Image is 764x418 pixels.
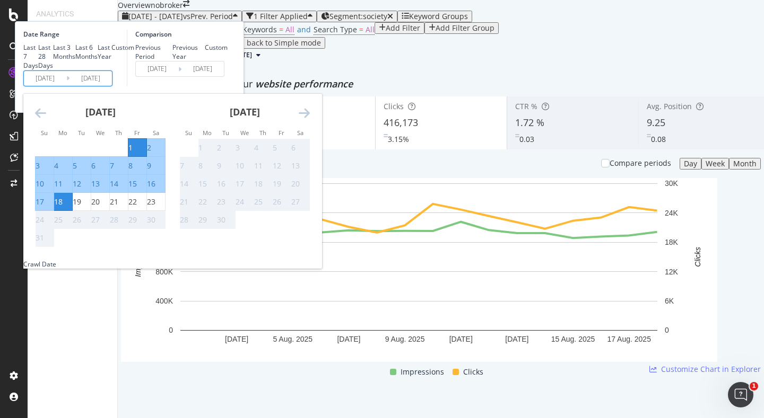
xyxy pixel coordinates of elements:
[236,175,254,193] td: Not available. Wednesday, September 17, 2025
[217,139,236,157] td: Not available. Tuesday, September 2, 2025
[169,326,173,334] text: 0
[337,335,360,343] text: [DATE]
[397,11,472,22] button: Keyword Groups
[227,49,265,61] button: [DATE]
[359,24,363,34] span: =
[198,175,217,193] td: Not available. Monday, September 15, 2025
[693,247,702,266] text: Clicks
[701,158,729,170] button: Week
[297,129,303,137] small: Sa
[273,197,281,207] div: 26
[24,71,66,86] input: Start Date
[254,157,273,175] td: Not available. Thursday, September 11, 2025
[649,364,761,375] a: Customize Chart in Explorer
[38,43,53,70] div: Last 28 Days
[53,43,75,61] div: Last 3 Months
[225,335,248,343] text: [DATE]
[54,215,63,225] div: 25
[75,43,98,61] div: Last 6 Months
[147,143,151,153] div: 2
[110,179,118,189] div: 14
[147,211,166,229] td: Not available. Saturday, August 30, 2025
[110,157,128,175] td: Selected. Thursday, August 7, 2025
[128,11,183,21] span: [DATE] - [DATE]
[41,129,48,137] small: Su
[217,161,221,171] div: 9
[180,179,188,189] div: 14
[384,134,388,137] img: Equal
[285,24,294,34] span: All
[299,106,310,120] div: Move forward to switch to the next month.
[329,11,387,21] span: Segment: society
[665,326,669,334] text: 0
[254,161,263,171] div: 11
[135,43,172,61] div: Previous Period
[254,143,258,153] div: 4
[172,43,205,61] div: Previous Year
[35,106,46,120] div: Move backward to switch to the previous month.
[155,297,173,305] text: 400K
[180,193,198,211] td: Not available. Sunday, September 21, 2025
[505,335,528,343] text: [DATE]
[733,159,757,168] div: Month
[254,139,273,157] td: Not available. Thursday, September 4, 2025
[519,134,534,145] div: 0.03
[23,260,56,269] div: Crawl Date
[242,11,317,22] button: 1 Filter Applied
[217,37,325,49] button: Switch back to Simple mode
[401,366,444,378] span: Impressions
[217,197,225,207] div: 23
[515,134,519,137] img: Equal
[73,179,81,189] div: 12
[153,129,159,137] small: Sa
[36,19,109,31] div: RealKeywords
[73,161,77,171] div: 5
[236,193,254,211] td: Not available. Wednesday, September 24, 2025
[665,179,679,188] text: 30K
[121,178,717,362] svg: A chart.
[217,211,236,229] td: Not available. Tuesday, September 30, 2025
[205,43,228,52] div: Custom
[217,175,236,193] td: Not available. Tuesday, September 16, 2025
[217,179,225,189] div: 16
[54,211,73,229] td: Not available. Monday, August 25, 2025
[665,238,679,246] text: 18K
[279,129,284,137] small: Fr
[36,179,44,189] div: 10
[110,193,128,211] td: Choose Thursday, August 21, 2025 as your check-in date. It’s available.
[128,197,137,207] div: 22
[385,335,425,343] text: 9 Aug. 2025
[273,175,291,193] td: Not available. Friday, September 19, 2025
[254,175,273,193] td: Not available. Thursday, September 18, 2025
[242,24,277,34] span: Keywords
[98,43,111,61] div: Last Year
[36,161,40,171] div: 3
[279,24,283,34] span: =
[386,24,420,32] div: Add Filter
[217,193,236,211] td: Not available. Tuesday, September 23, 2025
[54,157,73,175] td: Selected. Monday, August 4, 2025
[198,157,217,175] td: Not available. Monday, September 8, 2025
[110,215,118,225] div: 28
[254,197,263,207] div: 25
[147,197,155,207] div: 23
[54,179,63,189] div: 11
[23,94,322,260] div: Calendar
[91,157,110,175] td: Selected. Wednesday, August 6, 2025
[198,215,207,225] div: 29
[78,129,85,137] small: Tu
[607,335,651,343] text: 17 Aug. 2025
[728,382,753,407] iframe: Intercom live chat
[515,101,537,111] span: CTR %
[651,134,666,145] div: 0.08
[463,366,483,378] span: Clicks
[273,193,291,211] td: Not available. Friday, September 26, 2025
[198,143,203,153] div: 1
[684,159,697,168] div: Day
[198,179,207,189] div: 15
[36,8,109,19] div: Analytics
[236,157,254,175] td: Not available. Wednesday, September 10, 2025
